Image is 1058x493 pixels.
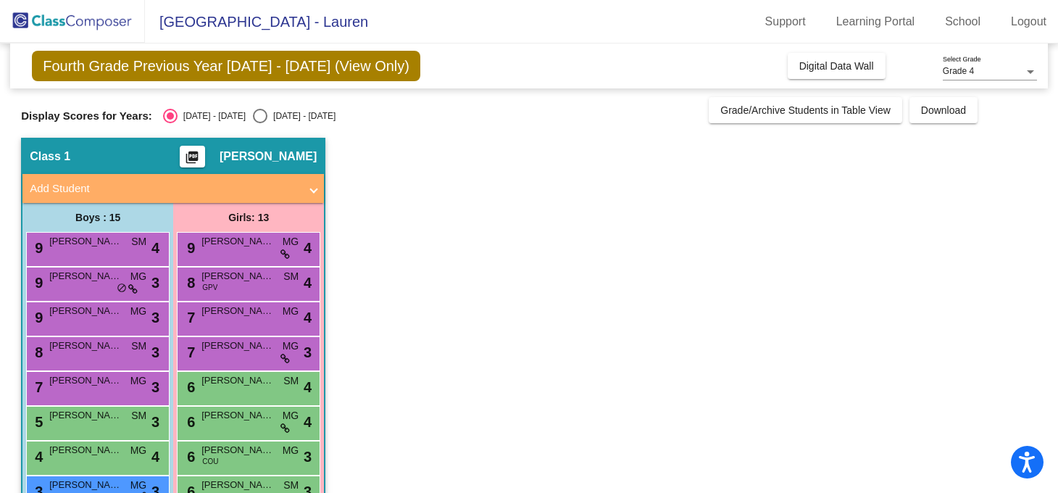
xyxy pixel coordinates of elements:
span: [PERSON_NAME] [201,373,274,388]
span: SM [131,339,146,354]
span: [PERSON_NAME] [49,234,122,249]
span: 4 [304,411,312,433]
button: Digital Data Wall [788,53,886,79]
a: Logout [999,10,1058,33]
span: SM [283,269,299,284]
span: GPV [202,282,217,293]
a: School [933,10,992,33]
span: Fourth Grade Previous Year [DATE] - [DATE] (View Only) [32,51,420,81]
span: Download [921,104,966,116]
span: 6 [183,379,195,395]
span: MG [130,478,147,493]
span: 7 [31,379,43,395]
span: Digital Data Wall [799,60,874,72]
span: [PERSON_NAME] [220,149,317,164]
span: [PERSON_NAME] [49,269,122,283]
span: Display Scores for Years: [21,109,152,123]
mat-expansion-panel-header: Add Student [22,174,324,203]
span: 4 [304,237,312,259]
span: 4 [31,449,43,465]
span: MG [130,443,147,458]
span: MG [130,373,147,389]
span: [PERSON_NAME] [49,304,122,318]
span: do_not_disturb_alt [117,283,127,294]
span: 3 [151,307,159,328]
span: [PERSON_NAME] [201,478,274,492]
span: SM [283,373,299,389]
span: Grade 4 [943,66,974,76]
span: 3 [151,411,159,433]
span: MG [283,408,299,423]
span: SM [131,408,146,423]
span: [PERSON_NAME] [201,234,274,249]
div: [DATE] - [DATE] [267,109,336,123]
span: 8 [31,344,43,360]
span: 3 [151,376,159,398]
span: [PERSON_NAME] [201,443,274,457]
button: Download [909,97,978,123]
button: Print Students Details [180,146,205,167]
span: [PERSON_NAME] [49,478,122,492]
span: 9 [31,275,43,291]
span: [PERSON_NAME] [49,373,122,388]
span: 3 [151,341,159,363]
span: MG [130,269,147,284]
span: Class 1 [30,149,70,164]
span: 7 [183,310,195,326]
span: [PERSON_NAME] [201,304,274,318]
span: MG [283,304,299,319]
span: [GEOGRAPHIC_DATA] - Lauren [145,10,368,33]
mat-panel-title: Add Student [30,181,299,197]
button: Grade/Archive Students in Table View [709,97,902,123]
span: 4 [304,307,312,328]
a: Support [754,10,817,33]
span: 3 [151,272,159,294]
span: [PERSON_NAME] [201,408,274,423]
span: [PERSON_NAME] [49,339,122,353]
span: COU [202,456,218,467]
span: 4 [304,376,312,398]
span: 3 [304,341,312,363]
span: 9 [31,310,43,326]
span: [PERSON_NAME] [49,408,122,423]
span: 3 [304,446,312,468]
span: MG [283,443,299,458]
div: Girls: 13 [173,203,324,232]
span: 9 [183,240,195,256]
mat-radio-group: Select an option [163,109,336,123]
span: 4 [151,446,159,468]
span: MG [130,304,147,319]
span: SM [283,478,299,493]
span: 4 [304,272,312,294]
a: Learning Portal [825,10,927,33]
span: Grade/Archive Students in Table View [720,104,891,116]
span: 6 [183,414,195,430]
div: [DATE] - [DATE] [178,109,246,123]
span: [PERSON_NAME] [49,443,122,457]
span: [PERSON_NAME] [201,269,274,283]
span: 5 [31,414,43,430]
span: [PERSON_NAME] [201,339,274,353]
mat-icon: picture_as_pdf [183,150,201,170]
span: 9 [31,240,43,256]
span: 7 [183,344,195,360]
span: 6 [183,449,195,465]
span: 4 [151,237,159,259]
span: MG [283,339,299,354]
div: Boys : 15 [22,203,173,232]
span: 8 [183,275,195,291]
span: MG [283,234,299,249]
span: SM [131,234,146,249]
